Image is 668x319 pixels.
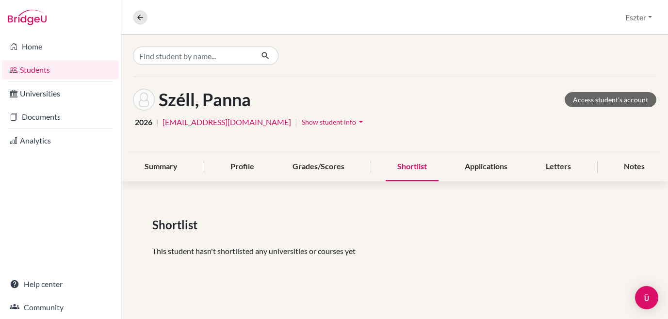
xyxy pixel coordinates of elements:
[2,298,119,317] a: Community
[2,60,119,80] a: Students
[133,47,253,65] input: Find student by name...
[302,118,356,126] span: Show student info
[356,117,366,127] i: arrow_drop_down
[2,274,119,294] a: Help center
[301,114,366,129] button: Show student infoarrow_drop_down
[219,153,266,181] div: Profile
[8,10,47,25] img: Bridge-U
[612,153,656,181] div: Notes
[2,131,119,150] a: Analytics
[156,116,159,128] span: |
[2,107,119,127] a: Documents
[453,153,519,181] div: Applications
[281,153,356,181] div: Grades/Scores
[152,245,637,257] p: This student hasn't shortlisted any universities or courses yet
[159,89,251,110] h1: Széll, Panna
[565,92,656,107] a: Access student's account
[163,116,291,128] a: [EMAIL_ADDRESS][DOMAIN_NAME]
[295,116,297,128] span: |
[534,153,583,181] div: Letters
[2,37,119,56] a: Home
[135,116,152,128] span: 2026
[133,153,189,181] div: Summary
[386,153,439,181] div: Shortlist
[635,286,658,309] div: Open Intercom Messenger
[133,89,155,111] img: Panna Széll's avatar
[152,216,201,234] span: Shortlist
[621,8,656,27] button: Eszter
[2,84,119,103] a: Universities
